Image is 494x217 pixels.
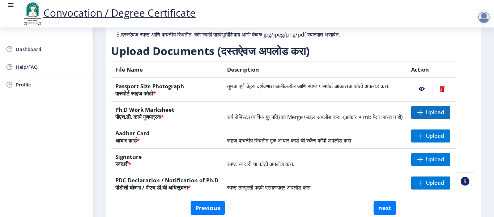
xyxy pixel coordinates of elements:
p: 3.दस्तऐवज स्पष्ट आणि वाचनीय स्थितीत, कोणत्याही पार्श्वभूमीशिवाय आणि केवळ jpg/jpeg/png/pdf स्वरूपा... [116,31,349,38]
span: Dashboard [16,45,87,54]
nb-action: Delete File [432,82,452,95]
span: स्पष्ट तात्पुरती पदवी प्रमाणपत्र अपलोड करा. [227,184,312,191]
span: सहज वाचनीय स्थितीत मूळ आधार कार्ड ची स्कॅन कॉपी अपलोड करा [227,137,351,144]
span: सर्व सेमिस्टर/वार्षिक गुणपत्रिका Merge फाइल अपलोड करा. (आकार ५ mb पेक्षा जास्त नाही) [227,113,403,120]
span: स्पष्ट स्वाक्षरी चा फोटो अपलोड करा. [227,160,294,167]
span: Upload [426,109,444,116]
th: File Name [111,61,223,78]
th: Passport Size Photograph पासपोर्ट साइज फोटो [111,78,223,102]
td: तुमचा पूर्ण चेहरा दर्शवणारा अलीकडील आणि स्पष्ट पासपोर्ट आकाराचा फोटो अपलोड करा. [223,78,407,102]
th: Description [223,61,407,78]
button: next [374,201,396,215]
span: Upload [426,132,444,140]
span: Profile [16,80,87,89]
th: Action [407,61,456,78]
button: Previous [191,201,225,215]
th: Aadhar Card आधार कार्ड [111,125,223,149]
nb-action: View Sample PDC [461,177,469,186]
a: Convocation / Degree Certificate [22,6,196,20]
span: Upload [426,179,444,187]
span: Help/FAQ [16,63,87,71]
th: PDC Declaration / Notification of Ph.D पीडीसी घोषणा / पीएच.डी.ची अधिसूचना [111,172,223,196]
th: Ph.D Work Marksheet पीएच.डी. कार्य गुणपत्रक [111,102,223,125]
th: Signature स्वाक्षरी [111,149,223,172]
h3: Upload Documents (दस्तऐवज अपलोड करा) [111,44,474,58]
img: logo [22,1,43,26]
nb-action: View File [411,82,432,95]
span: Upload [426,156,444,163]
